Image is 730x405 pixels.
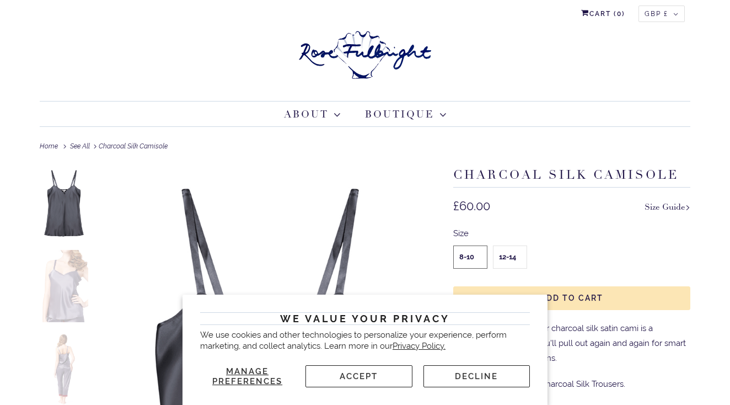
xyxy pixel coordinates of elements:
a: Size Guide [645,199,690,215]
a: See All [70,142,90,150]
span: Home [40,142,58,150]
button: Add to Cart [453,286,690,310]
a: Boutique [365,107,447,122]
span: 0 [617,10,622,18]
button: Manage preferences [200,365,294,387]
div: Charcoal Silk Camisole [40,134,690,161]
a: Charcoal Silk Trousers [540,379,624,389]
a: Home [40,142,61,150]
button: Accept [305,365,412,387]
div: Size [453,226,690,241]
a: Cart (0) [581,6,625,22]
span: Manage preferences [212,366,282,386]
a: About [284,107,341,122]
label: 12-14 [493,246,527,268]
span: Add to Cart [540,294,603,302]
img: Charcoal Silk Camisole [40,250,88,322]
p: We use cookies and other technologies to personalize your experience, perform marketing, and coll... [200,330,530,351]
img: Charcoal Silk Camisole [40,167,88,239]
a: Privacy Policy. [393,341,445,351]
h2: We value your privacy [200,312,530,325]
img: Charcoal Silk Camisole [40,333,88,405]
button: Decline [423,365,530,387]
span: £60.00 [453,199,490,213]
button: GBP £ [638,6,685,22]
label: 8-10 [454,246,487,268]
h1: Charcoal Silk Camisole [453,167,690,188]
p: Relaxed and elegant, our charcoal silk satin cami is a wardrobe classic that you'll pull out agai... [453,321,690,366]
p: Pairs perfectly with the . [453,377,690,392]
